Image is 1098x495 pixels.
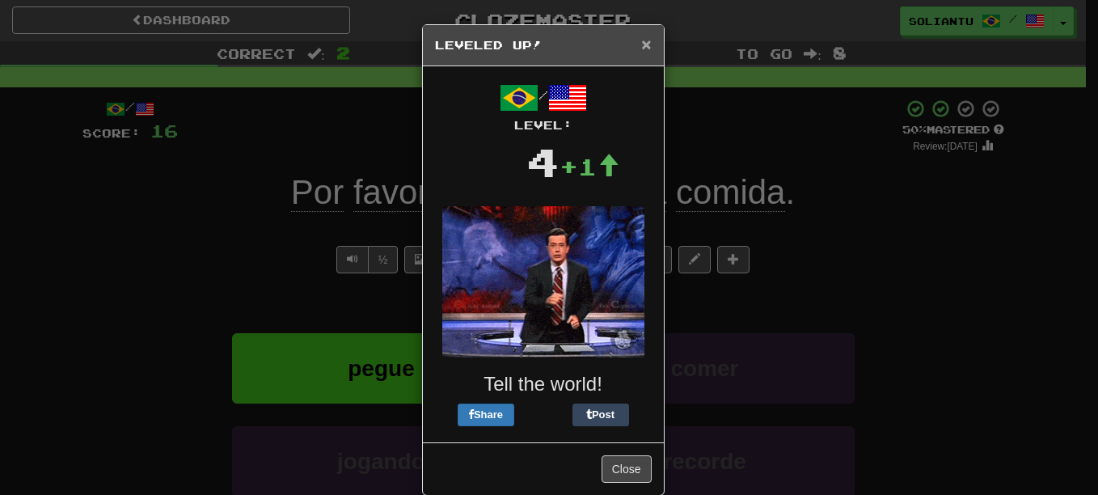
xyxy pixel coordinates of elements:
[526,133,560,190] div: 4
[435,37,652,53] h5: Leveled Up!
[442,206,644,357] img: colbert-2-be1bfdc20e1ad268952deef278b8706a84000d88b3e313df47e9efb4a1bfc052.gif
[435,78,652,133] div: /
[641,35,651,53] span: ×
[602,455,652,483] button: Close
[458,404,514,426] button: Share
[641,36,651,53] button: Close
[435,374,652,395] h3: Tell the world!
[560,150,619,183] div: +1
[572,404,629,426] button: Post
[435,117,652,133] div: Level:
[514,404,572,426] iframe: X Post Button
